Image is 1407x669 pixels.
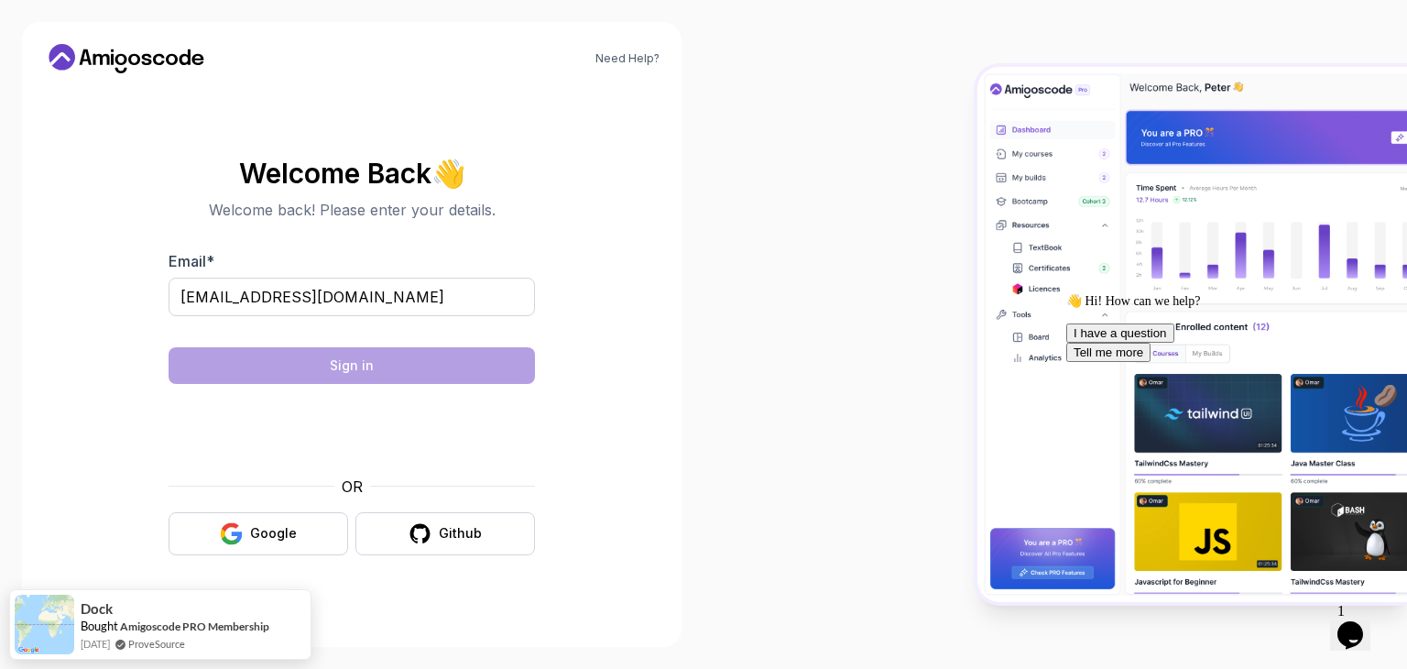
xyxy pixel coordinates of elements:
[128,636,185,652] a: ProveSource
[44,44,209,73] a: Home link
[355,512,535,555] button: Github
[330,356,374,375] div: Sign in
[250,524,297,543] div: Google
[431,158,466,189] span: 👋
[1330,596,1389,651] iframe: chat widget
[342,476,363,498] p: OR
[7,8,141,22] span: 👋 Hi! How can we help?
[439,524,482,543] div: Github
[169,347,535,384] button: Sign in
[81,601,113,617] span: Dock
[81,619,118,633] span: Bought
[7,57,92,76] button: Tell me more
[595,51,660,66] a: Need Help?
[169,199,535,221] p: Welcome back! Please enter your details.
[213,395,490,465] iframe: Widget containing checkbox for hCaptcha security challenge
[169,512,348,555] button: Google
[120,620,269,633] a: Amigoscode PRO Membership
[15,595,74,654] img: provesource social proof notification image
[977,67,1407,602] img: Amigoscode Dashboard
[169,278,535,316] input: Enter your email
[81,636,110,652] span: [DATE]
[1059,286,1389,587] iframe: chat widget
[7,7,337,76] div: 👋 Hi! How can we help?I have a questionTell me more
[7,38,115,57] button: I have a question
[169,159,535,188] h2: Welcome Back
[169,252,214,270] label: Email *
